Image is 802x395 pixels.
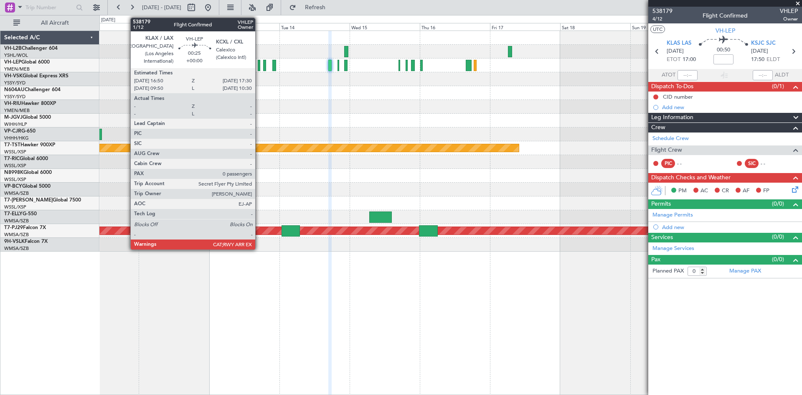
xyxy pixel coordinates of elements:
a: YSSY/SYD [4,94,25,100]
span: PM [678,187,687,195]
a: WSSL/XSP [4,176,26,183]
button: UTC [650,25,665,33]
span: Refresh [298,5,333,10]
a: YSSY/SYD [4,80,25,86]
span: Crew [651,123,665,133]
a: Manage Permits [652,211,693,219]
span: Dispatch To-Dos [651,82,693,92]
span: ATOT [662,71,675,79]
input: --:-- [678,70,698,80]
span: N604AU [4,87,25,92]
a: T7-ELLYG-550 [4,212,37,217]
label: Planned PAX [652,267,684,275]
span: T7-PJ29 [4,225,23,230]
div: Sun 12 [139,23,209,31]
div: Flight Confirmed [703,11,748,20]
div: PIC [661,159,675,168]
span: ELDT [766,56,780,64]
span: 9H-VSLK [4,239,25,244]
span: Leg Information [651,113,693,122]
a: YSHL/WOL [4,52,28,59]
div: Sun 19 [630,23,700,31]
span: T7-[PERSON_NAME] [4,198,53,203]
span: VH-LEP [4,60,21,65]
span: ETOT [667,56,680,64]
span: KSJC SJC [751,39,776,48]
a: YMEN/MEB [4,107,30,114]
span: Services [651,233,673,242]
span: VH-RIU [4,101,21,106]
span: 538179 [652,7,673,15]
div: Sat 18 [560,23,630,31]
a: T7-RICGlobal 6000 [4,156,48,161]
a: VH-L2BChallenger 604 [4,46,58,51]
a: WSSL/XSP [4,163,26,169]
span: 00:50 [717,46,730,54]
a: T7-TSTHawker 900XP [4,143,55,148]
span: T7-RIC [4,156,20,161]
div: [DATE] [101,17,115,24]
span: Dispatch Checks and Weather [651,173,731,183]
a: VP-BCYGlobal 5000 [4,184,51,189]
span: (0/0) [772,255,784,264]
span: Owner [780,15,798,23]
span: T7-TST [4,143,20,148]
a: WSSL/XSP [4,204,26,210]
a: VH-VSKGlobal Express XRS [4,74,69,79]
span: (0/1) [772,82,784,91]
div: Thu 16 [420,23,490,31]
div: SIC [745,159,759,168]
span: VP-BCY [4,184,22,189]
div: Tue 14 [279,23,350,31]
div: Add new [662,224,798,231]
span: VH-L2B [4,46,22,51]
a: N8998KGlobal 6000 [4,170,52,175]
div: Add new [662,104,798,111]
span: AF [743,187,749,195]
span: [DATE] [751,47,768,56]
span: [DATE] [667,47,684,56]
span: VHLEP [780,7,798,15]
div: Wed 15 [350,23,420,31]
a: WSSL/XSP [4,149,26,155]
a: T7-PJ29Falcon 7X [4,225,46,230]
a: WIHH/HLP [4,121,27,127]
a: WMSA/SZB [4,218,29,224]
a: VP-CJRG-650 [4,129,36,134]
a: WMSA/SZB [4,245,29,252]
button: Refresh [285,1,335,14]
span: Permits [651,199,671,209]
a: T7-[PERSON_NAME]Global 7500 [4,198,81,203]
span: (0/0) [772,232,784,241]
span: CR [722,187,729,195]
span: [DATE] - [DATE] [142,4,181,11]
a: Manage PAX [729,267,761,275]
span: VP-CJR [4,129,21,134]
div: CID number [663,93,693,100]
span: M-JGVJ [4,115,23,120]
a: VHHH/HKG [4,135,29,141]
div: - - [677,160,696,167]
span: 4/12 [652,15,673,23]
div: Fri 17 [490,23,560,31]
input: Trip Number [25,1,74,14]
span: (0/0) [772,199,784,208]
div: - - [761,160,779,167]
span: AC [700,187,708,195]
span: 17:50 [751,56,764,64]
a: 9H-VSLKFalcon 7X [4,239,48,244]
span: Flight Crew [651,145,682,155]
span: N8998K [4,170,23,175]
span: Pax [651,255,660,265]
a: YMEN/MEB [4,66,30,72]
span: VH-VSK [4,74,23,79]
span: FP [763,187,769,195]
span: 17:00 [683,56,696,64]
a: VH-LEPGlobal 6000 [4,60,50,65]
span: All Aircraft [22,20,88,26]
a: WMSA/SZB [4,232,29,238]
a: WMSA/SZB [4,190,29,196]
a: N604AUChallenger 604 [4,87,61,92]
div: Sat 11 [69,23,139,31]
span: VH-LEP [716,26,735,35]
